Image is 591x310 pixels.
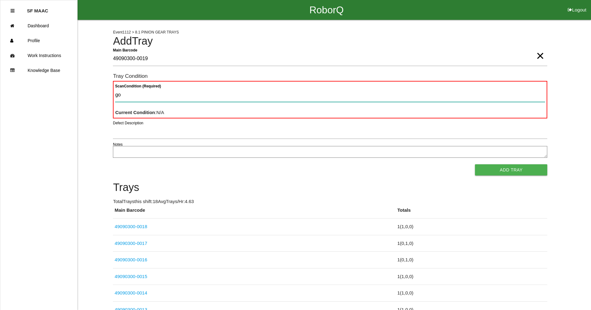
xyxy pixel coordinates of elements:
[113,142,123,147] label: Notes
[0,18,77,33] a: Dashboard
[536,43,544,56] span: Clear Input
[11,3,15,18] div: Close
[0,63,77,78] a: Knowledge Base
[113,207,396,219] th: Main Barcode
[113,35,547,47] h4: Add Tray
[396,207,548,219] th: Totals
[27,3,48,13] p: SF MAAC
[475,164,547,175] button: Add Tray
[396,252,548,268] td: 1 ( 0 , 1 , 0 )
[0,48,77,63] a: Work Instructions
[113,198,547,205] p: Total Trays this shift: 18 Avg Trays /Hr: 4.63
[114,274,147,279] a: 49090300-0015
[396,285,548,302] td: 1 ( 1 , 0 , 0 )
[114,290,147,295] a: 49090300-0014
[113,52,547,66] input: Required
[113,30,179,34] span: Event 1112 > 8.1 PINION GEAR TRAYS
[114,257,147,262] a: 49090300-0016
[113,120,143,126] label: Defect Description
[113,48,137,52] b: Main Barcode
[115,84,161,88] b: Scan Condition (Required)
[114,224,147,229] a: 49090300-0018
[113,182,547,193] h4: Trays
[115,110,164,115] span: : N/A
[396,268,548,285] td: 1 ( 1 , 0 , 0 )
[0,33,77,48] a: Profile
[115,110,155,115] b: Current Condition
[396,219,548,235] td: 1 ( 1 , 0 , 0 )
[114,241,147,246] a: 49090300-0017
[113,73,547,79] h6: Tray Condition
[396,235,548,252] td: 1 ( 0 , 1 , 0 )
